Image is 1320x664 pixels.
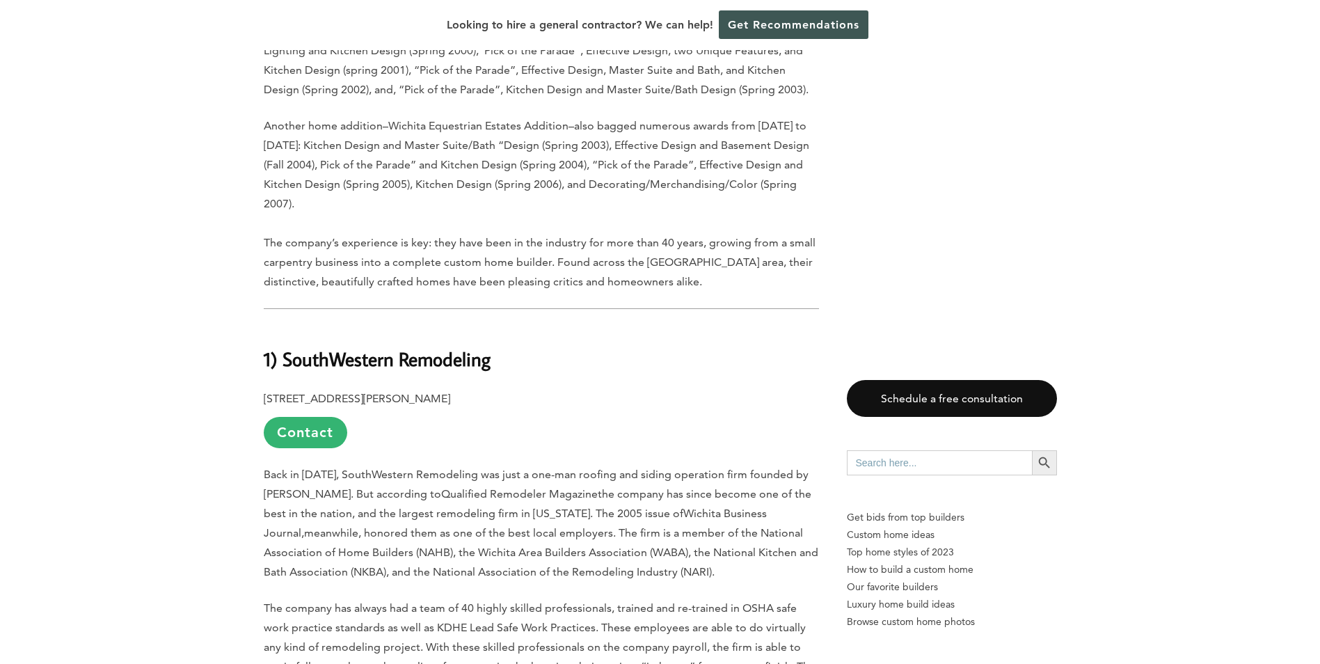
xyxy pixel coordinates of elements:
[719,10,868,39] a: Get Recommendations
[264,526,818,578] span: meanwhile, honored them as one of the best local employers. The firm is a member of the National ...
[264,417,347,448] a: Contact
[264,507,767,539] span: Wichita Business Journal,
[264,487,811,520] span: the company has since become one of the best in the nation, and the largest remodeling firm in [U...
[441,487,598,500] span: Qualified Remodeler Magazine
[264,236,816,288] span: The company’s experience is key: they have been in the industry for more than 40 years, growing f...
[847,596,1057,613] a: Luxury home build ideas
[264,392,450,405] b: [STREET_ADDRESS][PERSON_NAME]
[264,347,491,371] strong: 1) SouthWestern Remodeling
[847,578,1057,596] a: Our favorite builders
[264,119,809,210] span: Another home addition–Wichita Equestrian Estates Addition–also bagged numerous awards from [DATE]...
[264,468,809,500] span: Back in [DATE], SouthWestern Remodeling was just a one-man roofing and siding operation firm foun...
[847,613,1057,631] a: Browse custom home photos
[847,380,1057,417] a: Schedule a free consultation
[1053,564,1303,647] iframe: Drift Widget Chat Controller
[847,509,1057,526] p: Get bids from top builders
[847,561,1057,578] a: How to build a custom home
[1037,455,1052,471] svg: Search
[264,44,809,96] span: “Pick of the Parade”, Effective Design, two Unique Features, and Kitchen Design (spring 2001), “P...
[847,526,1057,544] a: Custom home ideas
[847,450,1032,475] input: Search here...
[847,544,1057,561] a: Top home styles of 2023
